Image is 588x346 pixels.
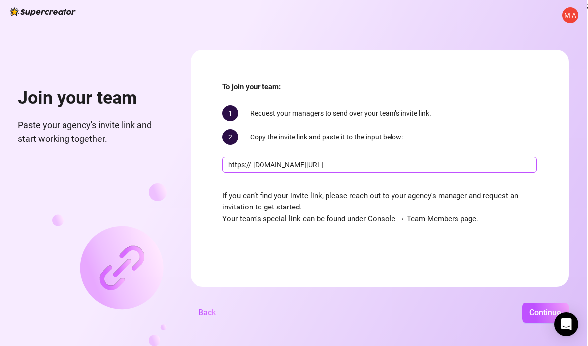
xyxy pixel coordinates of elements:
span: If you can’t find your invite link, please reach out to your agency's manager and request an invi... [222,190,537,225]
span: 1 [222,105,238,121]
img: logo [10,7,76,16]
span: https:// [228,159,251,170]
input: console.supercreator.app/invite?code=1234 [253,159,531,170]
button: Back [191,303,224,323]
span: Back [198,308,216,317]
button: Continue [522,303,569,323]
h1: Join your team [18,87,167,109]
strong: To join your team: [222,82,281,91]
div: Open Intercom Messenger [554,312,578,336]
span: Paste your agency's invite link and start working together. [18,118,167,146]
span: Continue [529,308,561,317]
span: 2 [222,129,238,145]
div: Copy the invite link and paste it to the input below: [222,129,537,145]
span: M A [564,10,576,20]
div: Request your managers to send over your team’s invite link. [222,105,537,121]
